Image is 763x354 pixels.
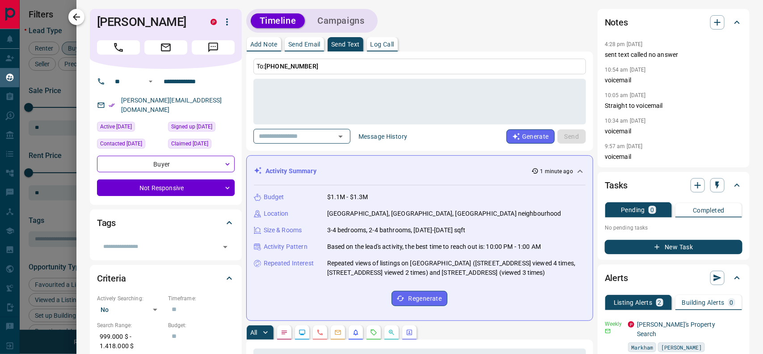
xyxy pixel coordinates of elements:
[97,139,164,151] div: Tue Mar 05 2024
[605,92,646,98] p: 10:05 am [DATE]
[97,179,235,196] div: Not Responsive
[730,299,733,306] p: 0
[97,303,164,317] div: No
[219,241,232,253] button: Open
[145,76,156,87] button: Open
[97,216,116,230] h2: Tags
[100,139,142,148] span: Contacted [DATE]
[168,139,235,151] div: Sun Sep 14 2025
[605,152,742,162] p: voicemail
[605,271,628,285] h2: Alerts
[97,156,235,172] div: Buyer
[171,139,208,148] span: Claimed [DATE]
[254,163,586,179] div: Activity Summary1 minute ago
[192,40,235,55] span: Message
[97,122,164,134] div: Sun Oct 12 2025
[281,329,288,336] svg: Notes
[605,118,646,124] p: 10:34 am [DATE]
[264,259,314,268] p: Repeated Interest
[266,166,316,176] p: Activity Summary
[392,291,447,306] button: Regenerate
[352,329,359,336] svg: Listing Alerts
[97,271,126,286] h2: Criteria
[327,242,541,252] p: Based on the lead's activity, the best time to reach out is: 10:00 PM - 1:00 AM
[658,299,662,306] p: 2
[370,329,377,336] svg: Requests
[264,192,284,202] p: Budget
[605,12,742,33] div: Notes
[264,242,308,252] p: Activity Pattern
[628,321,634,328] div: property.ca
[682,299,725,306] p: Building Alerts
[327,209,561,218] p: [GEOGRAPHIC_DATA], [GEOGRAPHIC_DATA], [GEOGRAPHIC_DATA] neighbourhood
[97,321,164,329] p: Search Range:
[693,207,725,213] p: Completed
[605,50,742,60] p: sent text called no answer
[631,343,653,352] span: Markham
[650,207,654,213] p: 0
[144,40,187,55] span: Email
[605,267,742,289] div: Alerts
[97,40,140,55] span: Call
[605,240,742,254] button: New Task
[334,329,341,336] svg: Emails
[264,209,289,218] p: Location
[334,130,347,143] button: Open
[540,167,573,175] p: 1 minute ago
[605,15,628,30] h2: Notes
[605,221,742,235] p: No pending tasks
[327,192,368,202] p: $1.1M - $1.3M
[605,41,643,47] p: 4:28 pm [DATE]
[171,122,212,131] span: Signed up [DATE]
[371,41,394,47] p: Log Call
[299,329,306,336] svg: Lead Browsing Activity
[316,329,324,336] svg: Calls
[605,178,628,192] h2: Tasks
[97,212,235,234] div: Tags
[308,13,373,28] button: Campaigns
[327,226,466,235] p: 3-4 bedrooms, 2-4 bathrooms, [DATE]-[DATE] sqft
[605,101,742,111] p: Straight to voicemail
[168,294,235,303] p: Timeframe:
[605,143,643,149] p: 9:57 am [DATE]
[250,329,257,336] p: All
[506,129,555,144] button: Generate
[327,259,586,277] p: Repeated views of listings on [GEOGRAPHIC_DATA] ([STREET_ADDRESS] viewed 4 times, [STREET_ADDRESS...
[605,320,623,328] p: Weekly
[331,41,360,47] p: Send Text
[605,175,742,196] div: Tasks
[121,97,222,113] a: [PERSON_NAME][EMAIL_ADDRESS][DOMAIN_NAME]
[605,76,742,85] p: voicemail
[100,122,132,131] span: Active [DATE]
[253,59,586,74] p: To:
[661,343,702,352] span: [PERSON_NAME]
[621,207,645,213] p: Pending
[168,122,235,134] div: Thu Feb 29 2024
[250,41,278,47] p: Add Note
[264,226,302,235] p: Size & Rooms
[97,268,235,289] div: Criteria
[109,102,115,108] svg: Email Verified
[637,321,715,337] a: [PERSON_NAME]'s Property Search
[353,129,413,144] button: Message History
[605,67,646,73] p: 10:54 am [DATE]
[97,294,164,303] p: Actively Searching:
[288,41,320,47] p: Send Email
[406,329,413,336] svg: Agent Actions
[211,19,217,25] div: property.ca
[605,127,742,136] p: voicemail
[251,13,305,28] button: Timeline
[605,328,611,334] svg: Email
[97,329,164,354] p: 999.000 $ - 1.418.000 $
[97,15,197,29] h1: [PERSON_NAME]
[265,63,318,70] span: [PHONE_NUMBER]
[168,321,235,329] p: Budget:
[388,329,395,336] svg: Opportunities
[614,299,653,306] p: Listing Alerts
